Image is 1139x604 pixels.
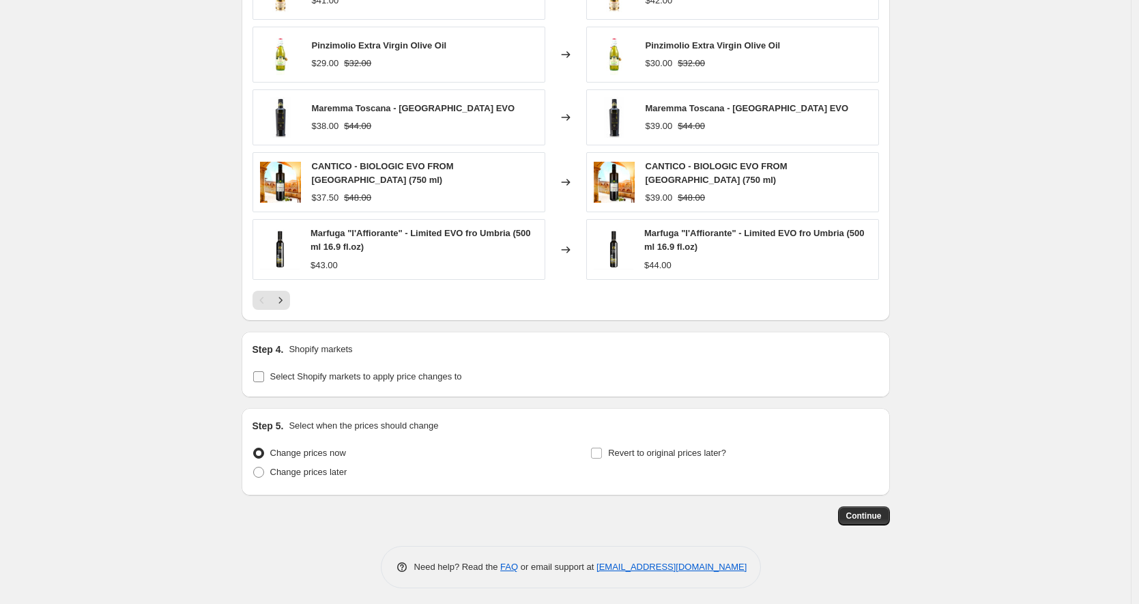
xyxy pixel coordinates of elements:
div: $44.00 [644,259,672,272]
span: Continue [846,510,882,521]
img: tenuta-fertuna-olio-fertuna-olio-extravergine-di-oliva-igp-toscano_80x.jpg [260,97,301,138]
strike: $32.00 [344,57,371,70]
a: FAQ [500,562,518,572]
strike: $44.00 [344,119,371,133]
strike: $48.00 [678,191,705,205]
div: $39.00 [646,191,673,205]
h2: Step 5. [253,419,284,433]
span: Change prices now [270,448,346,458]
h2: Step 4. [253,343,284,356]
span: Select Shopify markets to apply price changes to [270,371,462,382]
span: Revert to original prices later? [608,448,726,458]
span: Maremma Toscana - [GEOGRAPHIC_DATA] EVO [312,103,515,113]
span: Maremma Toscana - [GEOGRAPHIC_DATA] EVO [646,103,849,113]
div: $30.00 [646,57,673,70]
span: CANTICO - BIOLOGIC EVO FROM [GEOGRAPHIC_DATA] (750 ml) [646,161,788,185]
img: Untitled-1_0020_natives-olivenoel-extra-pinzimolio-500ml_1800x1800_8aab3bbb-4cec-45d9-9eb8-9bb0fc... [594,34,635,75]
p: Shopify markets [289,343,352,356]
nav: Pagination [253,291,290,310]
img: cantico-2_1800x1800_a6940961-ce65-4d2e-823c-9de7afa69f0e_80x.jpg [260,162,301,203]
strike: $48.00 [344,191,371,205]
a: [EMAIL_ADDRESS][DOMAIN_NAME] [596,562,747,572]
button: Next [271,291,290,310]
button: Continue [838,506,890,526]
img: tenuta-fertuna-olio-fertuna-olio-extravergine-di-oliva-igp-toscano_80x.jpg [594,97,635,138]
span: Need help? Read the [414,562,501,572]
span: Pinzimolio Extra Virgin Olive Oil [646,40,781,51]
img: Screenshot2023-03-16172750_80x.png [594,229,634,270]
span: CANTICO - BIOLOGIC EVO FROM [GEOGRAPHIC_DATA] (750 ml) [312,161,454,185]
img: Screenshot2023-03-16172750_80x.png [260,229,300,270]
div: $39.00 [646,119,673,133]
strike: $44.00 [678,119,705,133]
div: $38.00 [312,119,339,133]
strike: $32.00 [678,57,705,70]
div: $37.50 [312,191,339,205]
div: $29.00 [312,57,339,70]
span: or email support at [518,562,596,572]
span: Marfuga "l'Affiorante" - Limited EVO fro Umbria (500 ml 16.9 fl.oz) [311,228,530,252]
span: Marfuga "l'Affiorante" - Limited EVO fro Umbria (500 ml 16.9 fl.oz) [644,228,864,252]
span: Change prices later [270,467,347,477]
p: Select when the prices should change [289,419,438,433]
img: Untitled-1_0020_natives-olivenoel-extra-pinzimolio-500ml_1800x1800_8aab3bbb-4cec-45d9-9eb8-9bb0fc... [260,34,301,75]
img: cantico-2_1800x1800_a6940961-ce65-4d2e-823c-9de7afa69f0e_80x.jpg [594,162,635,203]
span: Pinzimolio Extra Virgin Olive Oil [312,40,447,51]
div: $43.00 [311,259,338,272]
